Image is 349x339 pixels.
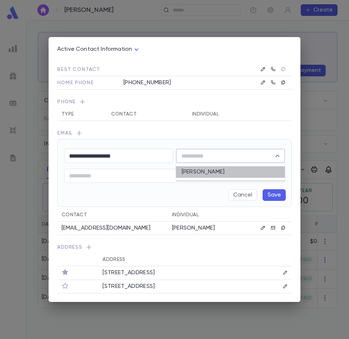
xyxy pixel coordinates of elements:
span: Active Contact Information [57,46,132,52]
button: Save [263,189,286,201]
th: Contact [107,108,188,121]
th: Contact [57,208,168,222]
th: Type [57,108,107,121]
button: Close [272,151,282,161]
span: Address [57,244,292,253]
span: Best Contact [57,67,100,72]
th: Individual [188,108,271,121]
td: [STREET_ADDRESS] [98,280,257,293]
td: [PHONE_NUMBER] [115,76,243,90]
th: Individual [168,208,240,222]
th: Address [98,253,257,266]
li: [PERSON_NAME] [176,166,285,178]
span: Home Phone [57,80,94,85]
td: [STREET_ADDRESS] [98,266,257,280]
div: Active Contact Information [57,44,141,55]
p: [EMAIL_ADDRESS][DOMAIN_NAME] [62,225,150,232]
button: Cancel [228,189,257,201]
span: Phone [57,98,292,108]
p: [PERSON_NAME] [172,225,235,232]
span: Email [57,130,292,139]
